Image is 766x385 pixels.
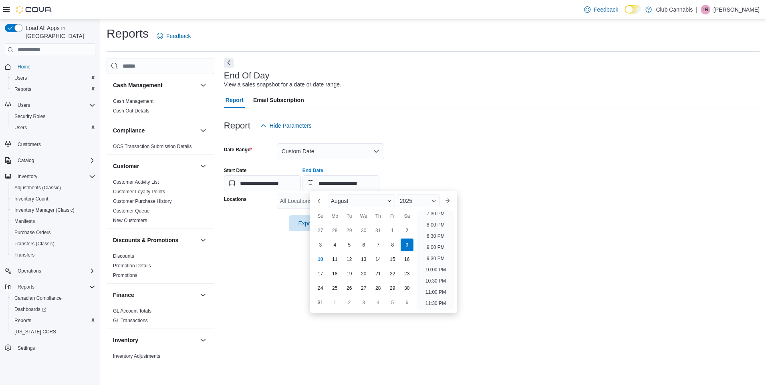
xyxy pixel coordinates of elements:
[2,171,99,182] button: Inventory
[224,167,247,174] label: Start Date
[8,315,99,326] button: Reports
[386,296,399,309] div: day-5
[113,126,197,134] button: Compliance
[14,100,33,110] button: Users
[18,102,30,108] span: Users
[2,100,99,111] button: Users
[14,229,51,236] span: Purchase Orders
[11,205,78,215] a: Inventory Manager (Classic)
[14,196,48,202] span: Inventory Count
[113,263,151,269] a: Promotion Details
[113,143,192,150] span: OCS Transaction Submission Details
[8,227,99,238] button: Purchase Orders
[8,122,99,133] button: Users
[14,266,95,276] span: Operations
[113,318,148,323] a: GL Transactions
[357,282,370,295] div: day-27
[2,138,99,150] button: Customers
[386,239,399,251] div: day-8
[113,199,172,204] a: Customer Purchase History
[8,304,99,315] a: Dashboards
[11,84,34,94] a: Reports
[14,207,75,213] span: Inventory Manager (Classic)
[11,205,95,215] span: Inventory Manager (Classic)
[198,290,208,300] button: Finance
[11,123,95,132] span: Users
[357,296,370,309] div: day-3
[14,140,44,149] a: Customers
[401,253,413,266] div: day-16
[113,108,149,114] a: Cash Out Details
[198,161,208,171] button: Customer
[441,195,454,207] button: Next month
[14,282,95,292] span: Reports
[8,72,99,84] button: Users
[372,267,385,280] div: day-21
[357,210,370,223] div: We
[14,62,34,72] a: Home
[14,317,31,324] span: Reports
[422,265,449,275] li: 10:00 PM
[11,250,38,260] a: Transfers
[113,208,149,214] a: Customer Queue
[253,92,304,108] span: Email Subscription
[113,98,153,104] span: Cash Management
[113,98,153,104] a: Cash Management
[386,267,399,280] div: day-22
[714,5,760,14] p: [PERSON_NAME]
[11,239,95,249] span: Transfers (Classic)
[314,239,327,251] div: day-3
[11,293,95,303] span: Canadian Compliance
[113,291,197,299] button: Finance
[113,179,159,185] a: Customer Activity List
[386,224,399,237] div: day-1
[8,193,99,205] button: Inventory Count
[11,228,95,237] span: Purchase Orders
[8,238,99,249] button: Transfers (Classic)
[11,250,95,260] span: Transfers
[2,342,99,354] button: Settings
[343,296,356,309] div: day-2
[11,316,34,325] a: Reports
[14,124,27,131] span: Users
[372,224,385,237] div: day-31
[357,239,370,251] div: day-6
[14,184,61,191] span: Adjustments (Classic)
[22,24,95,40] span: Load All Apps in [GEOGRAPHIC_DATA]
[313,195,326,207] button: Previous Month
[423,209,448,219] li: 7:30 PM
[294,215,329,231] span: Export
[2,265,99,277] button: Operations
[8,182,99,193] button: Adjustments (Classic)
[14,343,38,353] a: Settings
[343,282,356,295] div: day-26
[198,235,208,245] button: Discounts & Promotions
[14,218,35,225] span: Manifests
[314,282,327,295] div: day-24
[107,251,214,283] div: Discounts & Promotions
[357,224,370,237] div: day-30
[107,142,214,154] div: Compliance
[372,282,385,295] div: day-28
[8,249,99,261] button: Transfers
[329,224,341,237] div: day-28
[11,123,30,132] a: Users
[14,241,54,247] span: Transfers (Classic)
[16,6,52,14] img: Cova
[343,224,356,237] div: day-29
[313,223,414,310] div: August, 2025
[18,157,34,164] span: Catalog
[14,100,95,110] span: Users
[153,28,194,44] a: Feedback
[11,112,48,121] a: Security Roles
[357,253,370,266] div: day-13
[11,73,30,83] a: Users
[397,195,439,207] div: Button. Open the year selector. 2025 is currently selected.
[224,71,270,80] h3: End Of Day
[8,111,99,122] button: Security Roles
[372,296,385,309] div: day-4
[702,5,708,14] span: LR
[14,295,62,301] span: Canadian Compliance
[11,228,54,237] a: Purchase Orders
